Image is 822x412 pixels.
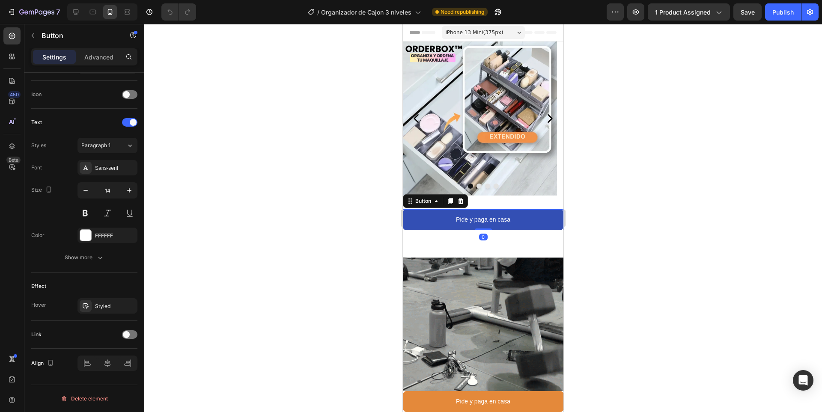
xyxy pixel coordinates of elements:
div: 450 [8,91,21,98]
button: 7 [3,3,64,21]
span: Organizador de Cajon 3 niveles [321,8,411,17]
span: Save [741,9,755,16]
button: 1 product assigned [648,3,730,21]
button: Paragraph 1 [77,138,137,153]
span: 1 product assigned [655,8,711,17]
div: Color [31,231,45,239]
span: Need republishing [441,8,484,16]
div: Text [31,119,42,126]
button: Show more [31,250,137,265]
button: Delete element [31,392,137,406]
div: Delete element [61,394,108,404]
div: Sans-serif [95,164,135,172]
div: Show more [65,253,104,262]
div: Styles [31,142,46,149]
iframe: Design area [403,24,563,412]
div: Hover [31,301,46,309]
button: Publish [765,3,801,21]
div: Undo/Redo [161,3,196,21]
div: Effect [31,282,46,290]
div: Link [31,331,42,338]
div: Styled [95,302,135,310]
div: Beta [6,157,21,163]
span: / [317,8,319,17]
p: Button [42,30,114,41]
span: Paragraph 1 [81,142,110,149]
div: Icon [31,91,42,98]
p: 7 [56,7,60,17]
div: Publish [772,8,794,17]
div: Font [31,164,42,172]
div: Size [31,184,54,196]
div: Align [31,358,56,369]
button: Save [733,3,762,21]
p: Advanced [84,53,113,62]
p: Settings [42,53,66,62]
div: Open Intercom Messenger [793,370,813,391]
div: FFFFFF [95,232,135,240]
